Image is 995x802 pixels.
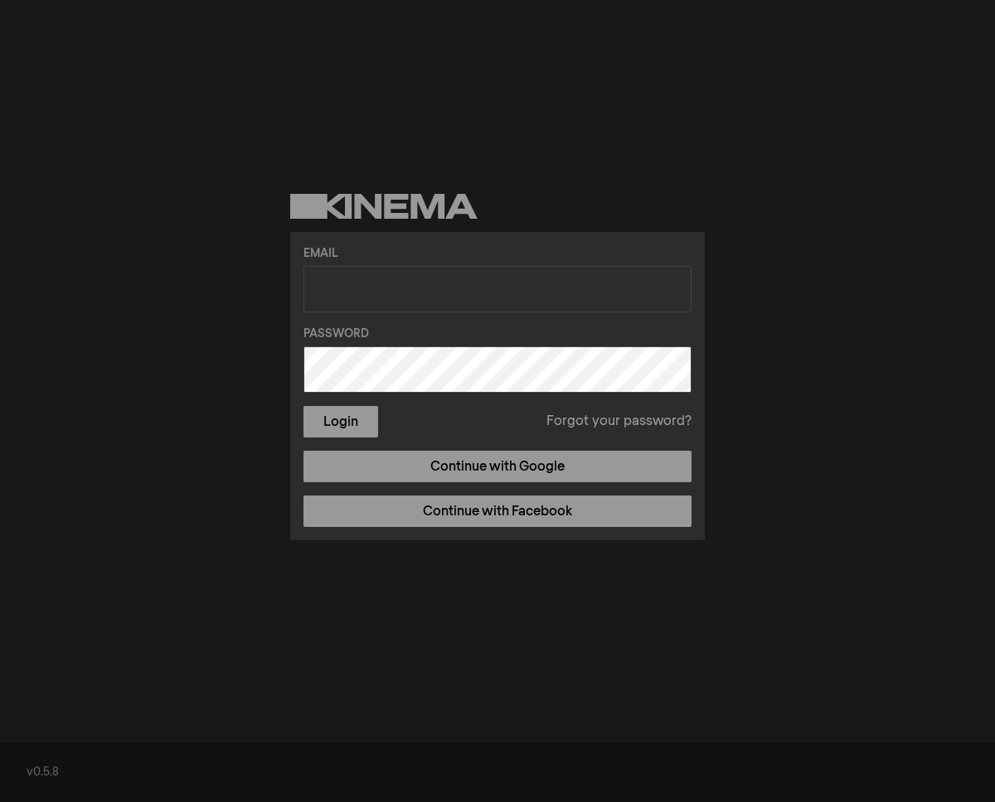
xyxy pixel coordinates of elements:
a: Continue with Facebook [303,495,692,527]
a: Continue with Google [303,451,692,482]
label: Password [303,326,692,343]
a: Forgot your password? [546,412,692,432]
label: Email [303,245,692,263]
button: Login [303,406,378,437]
div: v0.5.8 [27,764,968,781]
